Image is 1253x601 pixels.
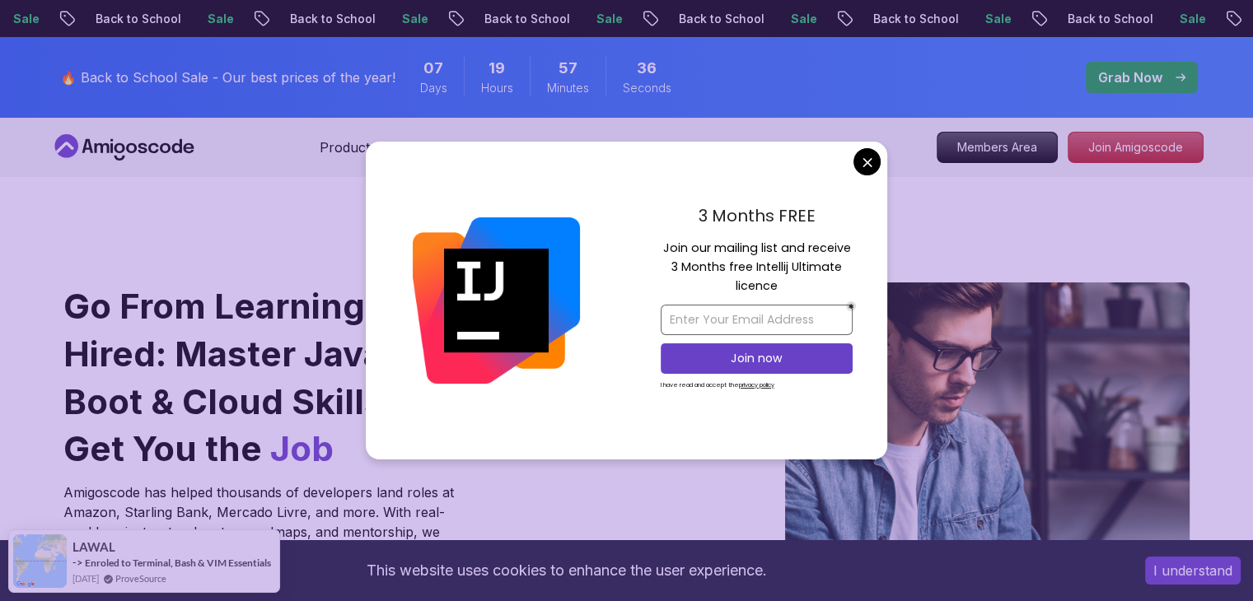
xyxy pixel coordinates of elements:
p: Back to School [655,11,767,27]
p: Sale [767,11,820,27]
p: Sale [573,11,625,27]
a: Members Area [937,132,1058,163]
div: This website uses cookies to enhance the user experience. [12,552,1120,589]
h1: Go From Learning to Hired: Master Java, Spring Boot & Cloud Skills That Get You the [63,282,517,473]
p: Sale [961,11,1014,27]
span: 36 Seconds [637,57,657,80]
p: Join Amigoscode [1068,133,1203,162]
a: Pricing [549,137,591,157]
p: Back to School [72,11,184,27]
a: Enroled to Terminal, Bash & VIM Essentials [85,557,271,569]
button: Products [320,137,396,170]
p: Back to School [849,11,961,27]
p: Amigoscode has helped thousands of developers land roles at Amazon, Starling Bank, Mercado Livre,... [63,482,459,561]
button: Resources [429,137,516,170]
p: Back to School [266,11,378,27]
button: Accept cookies [1145,557,1241,585]
p: Sale [378,11,431,27]
span: Minutes [547,80,589,96]
p: Members Area [937,133,1057,162]
span: Hours [481,80,513,96]
p: Back to School [1044,11,1156,27]
span: 19 Hours [489,57,505,80]
p: Grab Now [1098,68,1162,87]
a: Testimonials [624,137,701,157]
p: Products [320,137,376,157]
img: provesource social proof notification image [13,534,67,588]
p: Sale [1156,11,1209,27]
a: Join Amigoscode [1068,132,1204,163]
span: Seconds [623,80,671,96]
span: Job [270,427,334,469]
a: ProveSource [115,571,166,585]
a: For Business [734,137,815,157]
span: LAWAL [72,540,115,554]
span: -> [72,556,83,569]
p: Back to School [461,11,573,27]
p: Resources [429,137,496,157]
p: 🔥 Back to School Sale - Our best prices of the year! [60,68,395,87]
p: Sale [184,11,236,27]
span: 57 Minutes [559,57,577,80]
span: Days [420,80,447,96]
span: [DATE] [72,571,99,585]
span: 7 Days [423,57,443,80]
